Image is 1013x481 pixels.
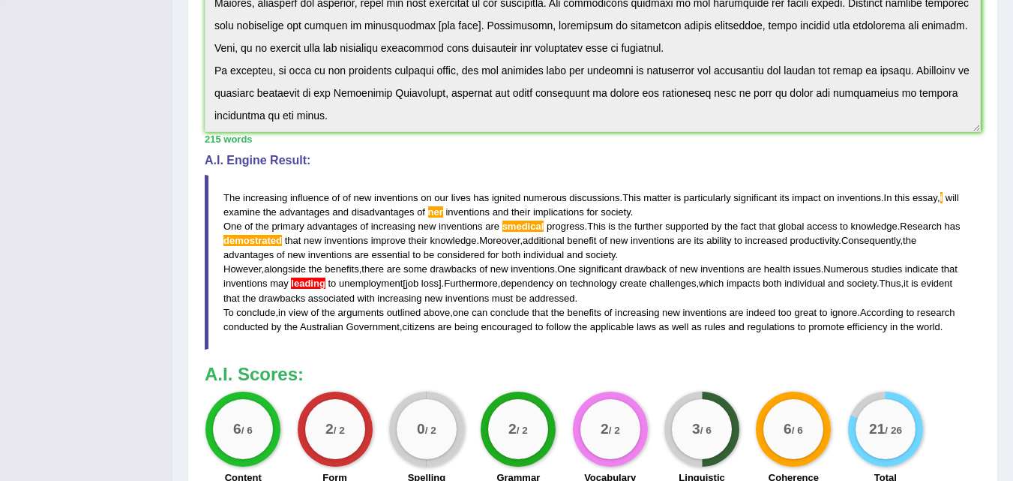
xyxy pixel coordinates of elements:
big: 2 [601,421,609,437]
span: by [271,321,282,332]
span: to [798,321,806,332]
span: new [304,235,322,246]
span: both [763,278,781,289]
span: advantages [223,249,274,260]
span: global [778,221,805,232]
span: to [820,307,828,318]
span: This [622,192,641,203]
span: that [223,293,240,304]
span: ignited [492,192,520,203]
span: of [599,235,607,246]
span: Government [346,321,400,332]
span: that [941,263,958,275]
span: encouraged [481,321,532,332]
span: is [911,278,918,289]
span: The [223,192,240,203]
span: advantages [307,221,357,232]
span: To [223,307,234,318]
span: the [256,221,269,232]
span: benefits [325,263,359,275]
span: conclude [490,307,529,318]
big: 21 [869,421,885,437]
span: must [492,293,513,304]
span: indeed [746,307,775,318]
span: of [332,192,340,203]
span: The modal verb ‘may’ requires the verb’s base form. (did you mean: lead) [291,278,325,289]
span: citizens [403,321,435,332]
span: Numerous [823,263,868,275]
span: individual [523,249,564,260]
span: new [662,307,680,318]
span: as [659,321,670,332]
span: society [847,278,877,289]
span: outlined [387,307,421,318]
span: discussions [569,192,619,203]
span: is [608,221,615,232]
span: has [473,192,489,203]
span: one [453,307,469,318]
span: inventions [631,235,675,246]
span: supported [665,221,709,232]
span: on [823,192,834,203]
span: inventions [511,263,555,275]
span: new [610,235,628,246]
span: to [734,235,742,246]
span: alongside [264,263,306,275]
span: that [532,307,548,318]
span: promote [808,321,844,332]
span: new [287,249,305,260]
span: conclude [236,307,275,318]
span: to [906,307,914,318]
span: of [277,249,285,260]
span: improve [371,235,406,246]
span: examine [223,206,260,218]
span: be [424,249,434,260]
span: too [778,307,792,318]
span: world [917,321,940,332]
span: issues [793,263,821,275]
span: drawbacks [259,293,305,304]
span: access [807,221,837,232]
small: / 6 [241,425,253,437]
span: of [479,263,487,275]
small: / 2 [517,425,528,437]
span: increased [745,235,787,246]
span: of [360,221,368,232]
small: / 2 [608,425,619,437]
span: inventions [439,221,483,232]
span: arguments [338,307,384,318]
span: and [332,206,349,218]
span: drawbacks [430,263,476,275]
span: can [472,307,487,318]
span: benefits [567,307,601,318]
span: create [619,278,646,289]
big: 3 [692,421,700,437]
span: rules [704,321,725,332]
blockquote: . . , . . . . , . , . , , . . [ ]. , , . , . , , . , . [205,175,981,350]
span: inventions [374,192,418,203]
span: further [634,221,663,232]
span: being [454,321,478,332]
span: Thus [880,278,901,289]
span: regulations [747,321,795,332]
span: inventions [700,263,745,275]
span: the [551,307,565,318]
span: health [764,263,790,275]
span: This [587,221,606,232]
span: new [418,221,436,232]
span: impacts [727,278,760,289]
span: this [895,192,910,203]
span: Possible spelling mistake found. (did you mean: medical) [502,221,544,232]
span: Possible spelling mistake found. (did you mean: NER) [428,206,443,218]
span: applicable [590,321,634,332]
span: that [285,235,301,246]
span: individual [784,278,825,289]
span: dependency [500,278,553,289]
span: Furthermore [444,278,498,289]
span: above [424,307,450,318]
span: are [747,263,761,275]
small: / 2 [425,425,436,437]
span: may [270,278,289,289]
span: additional [523,235,565,246]
span: significant [733,192,777,203]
